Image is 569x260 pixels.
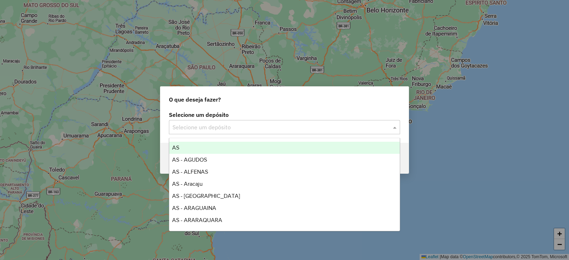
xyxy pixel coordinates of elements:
[172,181,203,187] span: AS - Aracaju
[172,169,208,175] span: AS - ALFENAS
[172,205,216,211] span: AS - ARAGUAINA
[169,110,400,119] label: Selecione um depósito
[169,95,221,104] span: O que deseja fazer?
[172,193,240,199] span: AS - [GEOGRAPHIC_DATA]
[172,157,207,163] span: AS - AGUDOS
[172,217,222,223] span: AS - ARARAQUARA
[172,145,179,151] span: AS
[169,138,400,231] ng-dropdown-panel: Options list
